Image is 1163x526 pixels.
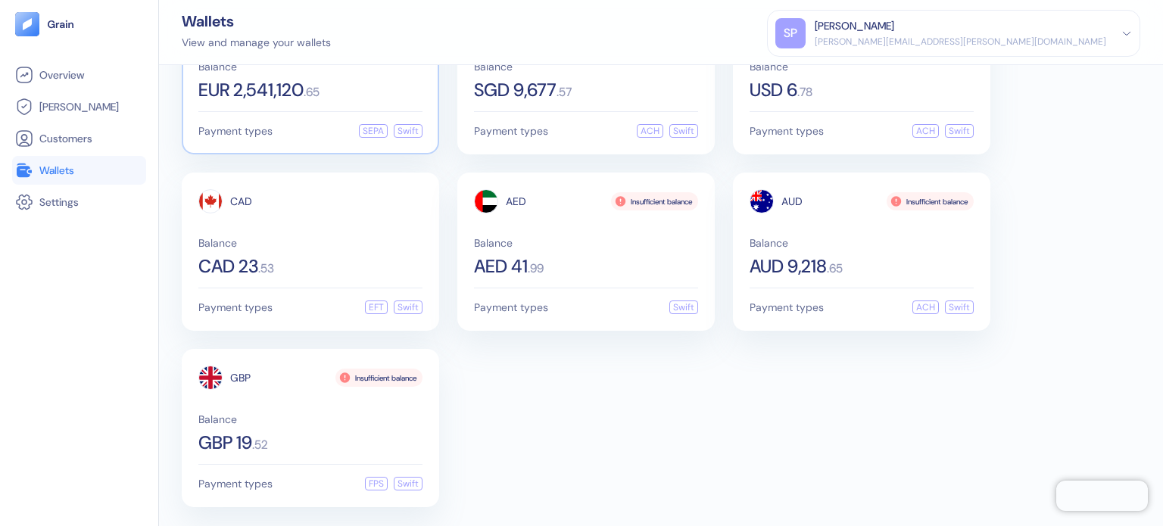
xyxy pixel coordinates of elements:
[474,302,548,313] span: Payment types
[557,86,572,98] span: . 57
[198,81,304,99] span: EUR 2,541,120
[827,263,843,275] span: . 65
[637,124,663,138] div: ACH
[474,257,528,275] span: AED 41
[15,193,143,211] a: Settings
[474,238,698,248] span: Balance
[945,124,974,138] div: Swift
[198,126,273,136] span: Payment types
[781,196,803,207] span: AUD
[750,238,974,248] span: Balance
[198,61,422,72] span: Balance
[1056,481,1148,511] iframe: Chatra live chat
[912,300,939,314] div: ACH
[365,300,388,314] div: EFT
[198,414,422,425] span: Balance
[474,61,698,72] span: Balance
[365,477,388,490] div: FPS
[750,302,824,313] span: Payment types
[304,86,320,98] span: . 65
[394,477,422,490] div: Swift
[750,81,797,99] span: USD 6
[39,163,74,178] span: Wallets
[750,257,827,275] span: AUD 9,218
[528,263,544,275] span: . 99
[815,18,894,34] div: [PERSON_NAME]
[39,99,119,114] span: [PERSON_NAME]
[887,192,974,210] div: Insufficient balance
[474,81,557,99] span: SGD 9,677
[198,478,273,489] span: Payment types
[750,61,974,72] span: Balance
[359,124,388,138] div: SEPA
[198,257,258,275] span: CAD 23
[39,131,92,146] span: Customers
[182,14,331,29] div: Wallets
[611,192,698,210] div: Insufficient balance
[47,19,75,30] img: logo
[15,66,143,84] a: Overview
[15,129,143,148] a: Customers
[815,35,1106,48] div: [PERSON_NAME][EMAIL_ADDRESS][PERSON_NAME][DOMAIN_NAME]
[15,12,39,36] img: logo-tablet-V2.svg
[198,434,252,452] span: GBP 19
[39,195,79,210] span: Settings
[797,86,812,98] span: . 78
[669,300,698,314] div: Swift
[198,238,422,248] span: Balance
[15,161,143,179] a: Wallets
[15,98,143,116] a: [PERSON_NAME]
[39,67,84,82] span: Overview
[775,18,806,48] div: SP
[506,196,526,207] span: AED
[474,126,548,136] span: Payment types
[945,300,974,314] div: Swift
[230,196,252,207] span: CAD
[394,300,422,314] div: Swift
[258,263,274,275] span: . 53
[750,126,824,136] span: Payment types
[912,124,939,138] div: ACH
[198,302,273,313] span: Payment types
[182,35,331,51] div: View and manage your wallets
[230,372,251,383] span: GBP
[669,124,698,138] div: Swift
[335,369,422,387] div: Insufficient balance
[394,124,422,138] div: Swift
[252,439,268,451] span: . 52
